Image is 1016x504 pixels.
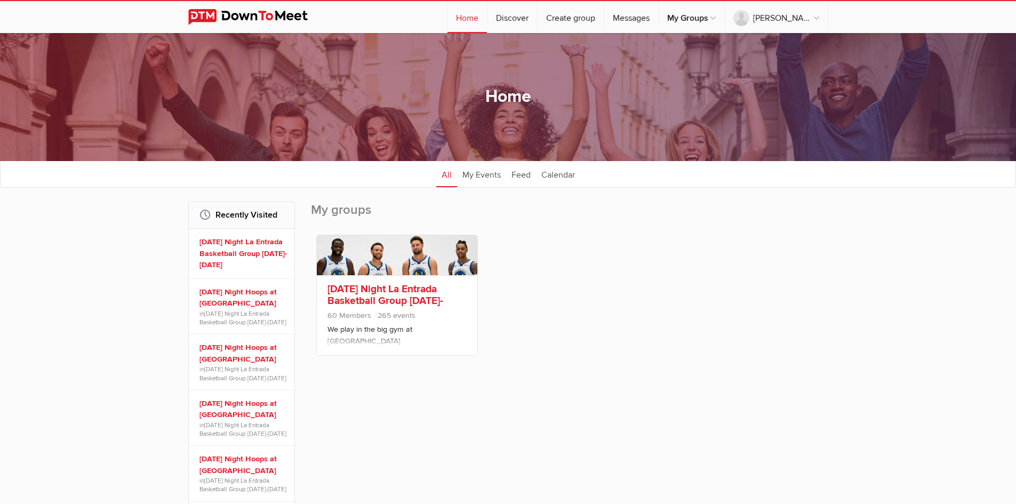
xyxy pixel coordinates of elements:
[457,161,506,187] a: My Events
[199,309,287,326] span: in
[199,286,287,309] a: [DATE] Night Hoops at [GEOGRAPHIC_DATA]
[536,161,580,187] a: Calendar
[487,1,537,33] a: Discover
[327,324,467,377] p: We play in the big gym at [GEOGRAPHIC_DATA] ([STREET_ADDRESS][PERSON_NAME]) at 8:30p-10:00p. Plea...
[199,236,287,271] a: [DATE] Night La Entrada Basketball Group [DATE]-[DATE]
[199,365,286,381] a: [DATE] Night La Entrada Basketball Group [DATE]-[DATE]
[199,421,286,437] a: [DATE] Night La Entrada Basketball Group [DATE]-[DATE]
[725,1,828,33] a: [PERSON_NAME]
[506,161,536,187] a: Feed
[327,283,443,319] a: [DATE] Night La Entrada Basketball Group [DATE]-[DATE]
[199,477,286,493] a: [DATE] Night La Entrada Basketball Group [DATE]-[DATE]
[373,311,415,320] span: 265 events
[199,421,287,438] span: in
[199,202,284,228] h2: Recently Visited
[604,1,658,33] a: Messages
[199,310,286,326] a: [DATE] Night La Entrada Basketball Group [DATE]-[DATE]
[199,476,287,493] span: in
[436,161,457,187] a: All
[659,1,724,33] a: My Groups
[199,365,287,382] span: in
[538,1,604,33] a: Create group
[311,202,828,229] h2: My groups
[188,9,324,25] img: DownToMeet
[199,398,287,421] a: [DATE] Night Hoops at [GEOGRAPHIC_DATA]
[327,311,371,320] span: 60 Members
[447,1,487,33] a: Home
[199,342,287,365] a: [DATE] Night Hoops at [GEOGRAPHIC_DATA]
[485,86,531,108] h1: Home
[199,453,287,476] a: [DATE] Night Hoops at [GEOGRAPHIC_DATA]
